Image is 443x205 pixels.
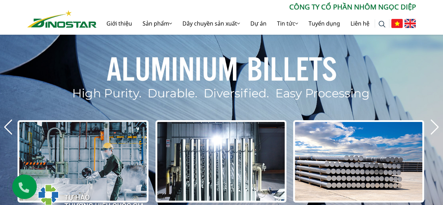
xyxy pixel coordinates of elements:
[27,10,97,28] img: Nhôm Dinostar
[27,9,97,27] a: Nhôm Dinostar
[97,2,416,12] p: CÔNG TY CỔ PHẦN NHÔM NGỌC DIỆP
[391,19,403,28] img: Tiếng Việt
[303,12,345,35] a: Tuyển dụng
[430,119,439,135] div: Next slide
[345,12,375,35] a: Liên hệ
[404,19,416,28] img: English
[272,12,303,35] a: Tin tức
[379,21,386,28] img: search
[245,12,272,35] a: Dự án
[177,12,245,35] a: Dây chuyền sản xuất
[4,119,13,135] div: Previous slide
[101,12,137,35] a: Giới thiệu
[137,12,177,35] a: Sản phẩm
